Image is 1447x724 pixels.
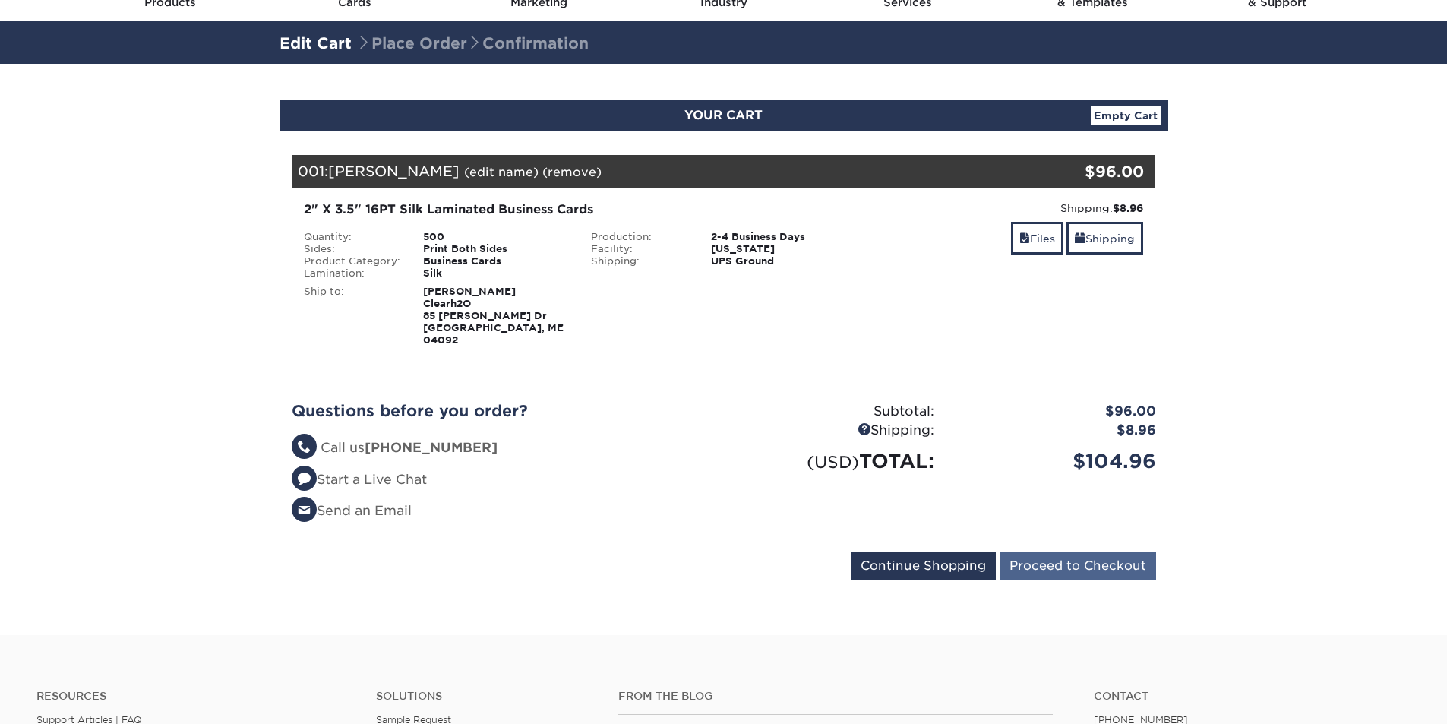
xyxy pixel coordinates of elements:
span: shipping [1075,232,1085,245]
div: $96.00 [1012,160,1145,183]
a: Start a Live Chat [292,472,427,487]
div: 500 [412,231,580,243]
div: Sides: [292,243,412,255]
strong: $8.96 [1113,202,1143,214]
div: Shipping: [580,255,700,267]
div: $104.96 [946,447,1167,476]
h4: Solutions [376,690,596,703]
strong: [PHONE_NUMBER] [365,440,498,455]
div: Lamination: [292,267,412,280]
li: Call us [292,438,712,458]
div: Print Both Sides [412,243,580,255]
div: Shipping: [724,421,946,441]
a: (edit name) [464,165,539,179]
div: [US_STATE] [700,243,867,255]
div: UPS Ground [700,255,867,267]
iframe: Google Customer Reviews [4,678,129,719]
div: Facility: [580,243,700,255]
div: Quantity: [292,231,412,243]
span: [PERSON_NAME] [328,163,460,179]
div: Product Category: [292,255,412,267]
a: Files [1011,222,1063,255]
div: $8.96 [946,421,1167,441]
h2: Questions before you order? [292,402,712,420]
div: Production: [580,231,700,243]
h4: From the Blog [618,690,1053,703]
strong: [PERSON_NAME] Clearh2O 85 [PERSON_NAME] Dr [GEOGRAPHIC_DATA], ME 04092 [423,286,564,346]
span: Place Order Confirmation [356,34,589,52]
input: Continue Shopping [851,552,996,580]
small: (USD) [807,452,859,472]
div: TOTAL: [724,447,946,476]
span: YOUR CART [684,108,763,122]
div: 2-4 Business Days [700,231,867,243]
a: (remove) [542,165,602,179]
a: Contact [1094,690,1411,703]
div: Subtotal: [724,402,946,422]
a: Edit Cart [280,34,352,52]
div: Ship to: [292,286,412,346]
div: 2" X 3.5" 16PT Silk Laminated Business Cards [304,201,856,219]
div: Shipping: [879,201,1144,216]
input: Proceed to Checkout [1000,552,1156,580]
a: Empty Cart [1091,106,1161,125]
span: files [1019,232,1030,245]
div: Silk [412,267,580,280]
a: Shipping [1066,222,1143,255]
div: Business Cards [412,255,580,267]
div: $96.00 [946,402,1167,422]
div: 001: [292,155,1012,188]
h4: Resources [36,690,353,703]
a: Send an Email [292,503,412,518]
